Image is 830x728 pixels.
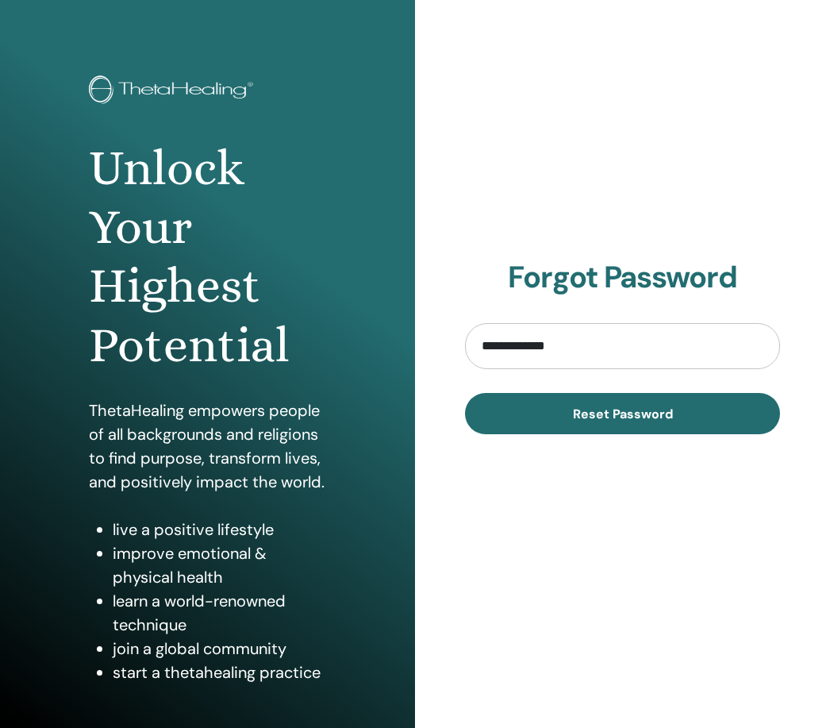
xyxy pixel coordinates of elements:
span: Reset Password [573,406,673,422]
h2: Forgot Password [465,260,780,296]
p: ThetaHealing empowers people of all backgrounds and religions to find purpose, transform lives, a... [89,399,326,494]
li: improve emotional & physical health [113,541,326,589]
li: live a positive lifestyle [113,518,326,541]
li: learn a world-renowned technique [113,589,326,637]
button: Reset Password [465,393,780,434]
h1: Unlock Your Highest Potential [89,139,326,376]
li: join a global community [113,637,326,661]
li: start a thetahealing practice [113,661,326,684]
